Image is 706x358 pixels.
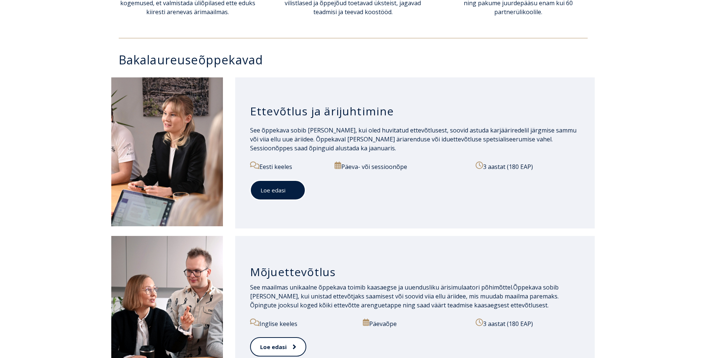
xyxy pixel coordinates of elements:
p: 3 aastat (180 EAP) [476,162,580,171]
a: Loe edasi [250,180,306,201]
h3: Ettevõtlus ja ärijuhtimine [250,104,580,118]
span: See õppekava sobib [PERSON_NAME], kui oled huvitatud ettevõtlusest, soovid astuda karjääriredelil... [250,126,576,152]
p: Eesti keeles [250,162,326,171]
img: Ettevõtlus ja ärijuhtimine [111,77,223,226]
p: 3 aastat (180 EAP) [476,319,572,328]
p: Päevaõpe [363,319,467,328]
h3: Mõjuettevõtlus [250,265,580,279]
h3: Bakalaureuseõppekavad [119,53,595,66]
p: Päeva- või sessioonõpe [335,162,467,171]
span: See maailmas unikaalne õppekava toimib kaasaegse ja uuendusliku ärisimulaatori põhimõttel. [250,283,513,291]
a: Loe edasi [250,337,306,357]
span: Õppekava sobib [PERSON_NAME], kui unistad ettevõtjaks saamisest või soovid viia ellu äriidee, mis... [250,283,559,309]
p: Inglise keeles [250,319,354,328]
